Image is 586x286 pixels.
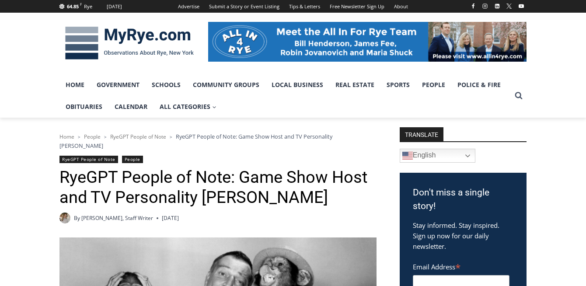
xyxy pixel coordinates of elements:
[480,1,490,11] a: Instagram
[59,96,108,118] a: Obituaries
[400,127,443,141] strong: TRANSLATE
[59,167,377,207] h1: RyeGPT People of Note: Game Show Host and TV Personality [PERSON_NAME]
[59,156,118,163] a: RyeGPT People of Note
[74,214,80,222] span: By
[380,74,416,96] a: Sports
[59,133,332,149] span: RyeGPT People of Note: Game Show Host and TV Personality [PERSON_NAME]
[402,150,413,161] img: en
[187,74,265,96] a: Community Groups
[329,74,380,96] a: Real Estate
[59,213,70,223] a: Author image
[162,214,179,222] time: [DATE]
[110,133,166,140] a: RyeGPT People of Note
[81,214,153,222] a: [PERSON_NAME], Staff Writer
[84,3,92,10] div: Rye
[492,1,502,11] a: Linkedin
[59,213,70,223] img: (PHOTO: MyRye.com Summer 2023 intern Beatrice Larzul.)
[67,3,79,10] span: 64.85
[78,134,80,140] span: >
[104,134,107,140] span: >
[84,133,101,140] a: People
[59,74,511,118] nav: Primary Navigation
[107,3,122,10] div: [DATE]
[153,96,223,118] a: All Categories
[504,1,514,11] a: X
[146,74,187,96] a: Schools
[170,134,172,140] span: >
[468,1,478,11] a: Facebook
[59,21,199,66] img: MyRye.com
[80,2,82,7] span: F
[516,1,527,11] a: YouTube
[413,258,509,274] label: Email Address
[451,74,507,96] a: Police & Fire
[208,22,527,61] img: All in for Rye
[122,156,143,163] a: People
[400,149,475,163] a: English
[416,74,451,96] a: People
[59,133,74,140] a: Home
[413,186,513,213] h3: Don't miss a single story!
[59,74,91,96] a: Home
[413,220,513,251] p: Stay informed. Stay inspired. Sign up now for our daily newsletter.
[108,96,153,118] a: Calendar
[265,74,329,96] a: Local Business
[160,102,216,112] span: All Categories
[91,74,146,96] a: Government
[511,88,527,104] button: View Search Form
[59,132,377,150] nav: Breadcrumbs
